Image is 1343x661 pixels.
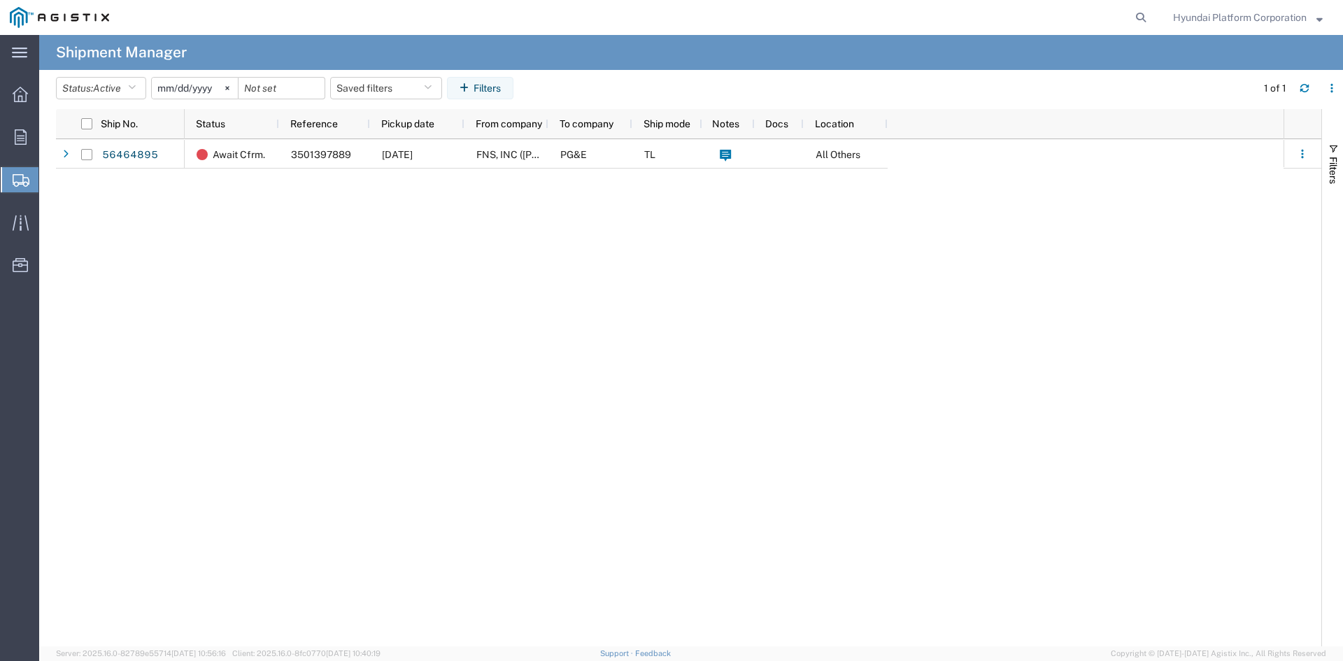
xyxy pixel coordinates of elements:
span: TL [644,149,655,160]
h4: Shipment Manager [56,35,187,70]
span: Copyright © [DATE]-[DATE] Agistix Inc., All Rights Reserved [1111,648,1326,660]
span: All Others [816,149,860,160]
span: [DATE] 10:56:16 [171,649,226,658]
span: Ship mode [644,118,690,129]
span: Server: 2025.16.0-82789e55714 [56,649,226,658]
button: Hyundai Platform Corporation [1172,9,1323,26]
button: Saved filters [330,77,442,99]
span: Notes [712,118,739,129]
span: Docs [765,118,788,129]
span: Hyundai Platform Corporation [1173,10,1307,25]
span: PG&E [560,149,587,160]
span: Pickup date [381,118,434,129]
input: Not set [239,78,325,99]
span: Status [196,118,225,129]
span: To company [560,118,613,129]
span: [DATE] 10:40:19 [326,649,381,658]
span: 3501397889 [291,149,351,160]
span: FNS, INC (Harmon)(C/O Hyundai Corporation) [476,149,723,160]
span: 08/13/2025 [382,149,413,160]
a: Feedback [635,649,671,658]
span: Active [93,83,121,94]
input: Not set [152,78,238,99]
span: Ship No. [101,118,138,129]
button: Status:Active [56,77,146,99]
span: Location [815,118,854,129]
span: Reference [290,118,338,129]
span: Client: 2025.16.0-8fc0770 [232,649,381,658]
a: Support [600,649,635,658]
span: Await Cfrm. [213,140,265,169]
button: Filters [447,77,513,99]
div: 1 of 1 [1264,81,1288,96]
span: Filters [1328,157,1339,184]
span: From company [476,118,542,129]
a: 56464895 [101,144,159,166]
img: logo [10,7,109,28]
